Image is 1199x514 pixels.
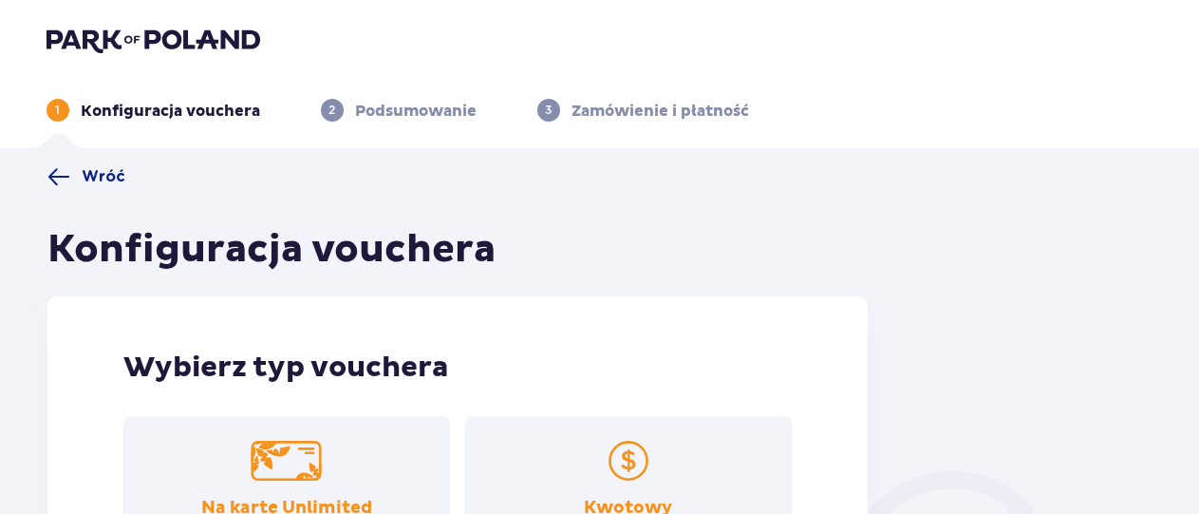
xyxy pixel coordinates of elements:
[55,102,60,119] p: 1
[47,165,125,188] a: Wróć
[545,102,552,119] p: 3
[571,101,749,122] p: Zamówienie i płatność
[82,166,125,187] span: Wróć
[321,99,477,122] div: 2Podsumowanie
[328,102,335,119] p: 2
[47,27,260,53] img: Park of Poland logo
[81,101,260,122] p: Konfiguracja vouchera
[355,101,477,122] p: Podsumowanie
[123,350,793,386] p: Wybierz typ vouchera
[537,99,749,122] div: 3Zamówienie i płatność
[47,99,260,122] div: 1Konfiguracja vouchera
[47,226,496,274] h1: Konfiguracja vouchera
